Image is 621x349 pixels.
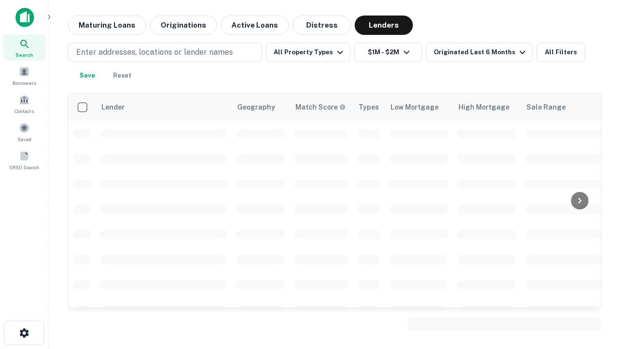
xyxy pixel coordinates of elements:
div: Geography [237,101,275,113]
h6: Match Score [295,102,344,112]
a: Contacts [3,91,46,117]
th: Sale Range [521,94,608,121]
button: Enter addresses, locations or lender names [68,43,262,62]
button: Active Loans [221,16,289,35]
button: All Filters [537,43,585,62]
a: Borrowers [3,63,46,89]
img: capitalize-icon.png [16,8,34,27]
span: Saved [17,135,32,143]
button: Distress [293,16,351,35]
th: Lender [96,94,231,121]
button: Save your search to get updates of matches that match your search criteria. [72,66,103,85]
div: Lender [101,101,125,113]
div: Capitalize uses an advanced AI algorithm to match your search with the best lender. The match sco... [295,102,346,112]
th: Low Mortgage [385,94,453,121]
div: Types [359,101,379,113]
button: Maturing Loans [68,16,146,35]
button: Reset [107,66,138,85]
th: Types [353,94,385,121]
div: Low Mortgage [391,101,439,113]
p: Enter addresses, locations or lender names [76,47,233,58]
th: Capitalize uses an advanced AI algorithm to match your search with the best lender. The match sco... [290,94,353,121]
button: Originations [150,16,217,35]
a: SREO Search [3,147,46,173]
th: Geography [231,94,290,121]
button: All Property Types [266,43,350,62]
div: Sale Range [526,101,566,113]
span: Search [16,51,33,59]
span: Contacts [15,107,34,115]
button: Lenders [355,16,413,35]
div: Originated Last 6 Months [434,47,528,58]
a: Search [3,34,46,61]
button: Originated Last 6 Months [426,43,533,62]
th: High Mortgage [453,94,521,121]
span: SREO Search [9,163,39,171]
span: Borrowers [13,79,36,87]
div: High Mortgage [458,101,509,113]
button: $1M - $2M [354,43,422,62]
iframe: Chat Widget [572,240,621,287]
a: Saved [3,119,46,145]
